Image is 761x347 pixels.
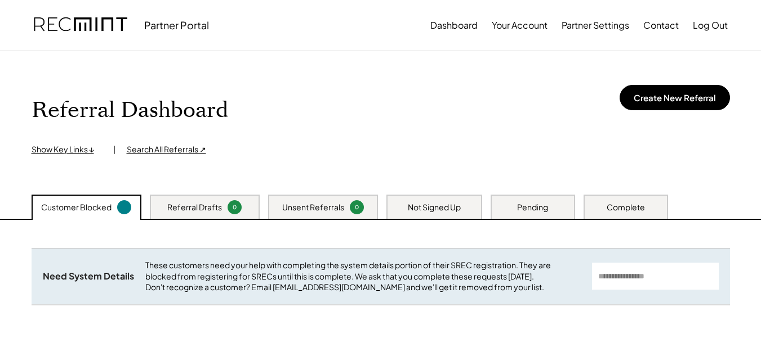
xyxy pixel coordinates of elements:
div: Referral Drafts [167,202,222,213]
div: Need System Details [43,271,134,282]
button: Your Account [492,14,548,37]
div: These customers need your help with completing the system details portion of their SREC registrat... [145,260,581,293]
div: Partner Portal [144,19,209,31]
img: yH5BAEAAAAALAAAAAABAAEAAAIBRAA7 [268,79,330,141]
button: Partner Settings [562,14,629,37]
div: 0 [351,203,362,211]
div: Not Signed Up [408,202,461,213]
button: Dashboard [430,14,478,37]
div: Pending [517,202,548,213]
button: Contact [643,14,679,37]
div: 0 [229,203,240,211]
h1: Referral Dashboard [32,97,228,124]
div: Search All Referrals ↗ [127,144,206,155]
div: Unsent Referrals [282,202,344,213]
div: | [113,144,115,155]
button: Create New Referral [620,85,730,110]
div: Complete [607,202,645,213]
div: Show Key Links ↓ [32,144,102,155]
div: Customer Blocked [41,202,112,213]
img: recmint-logotype%403x.png [34,6,127,44]
button: Log Out [693,14,728,37]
